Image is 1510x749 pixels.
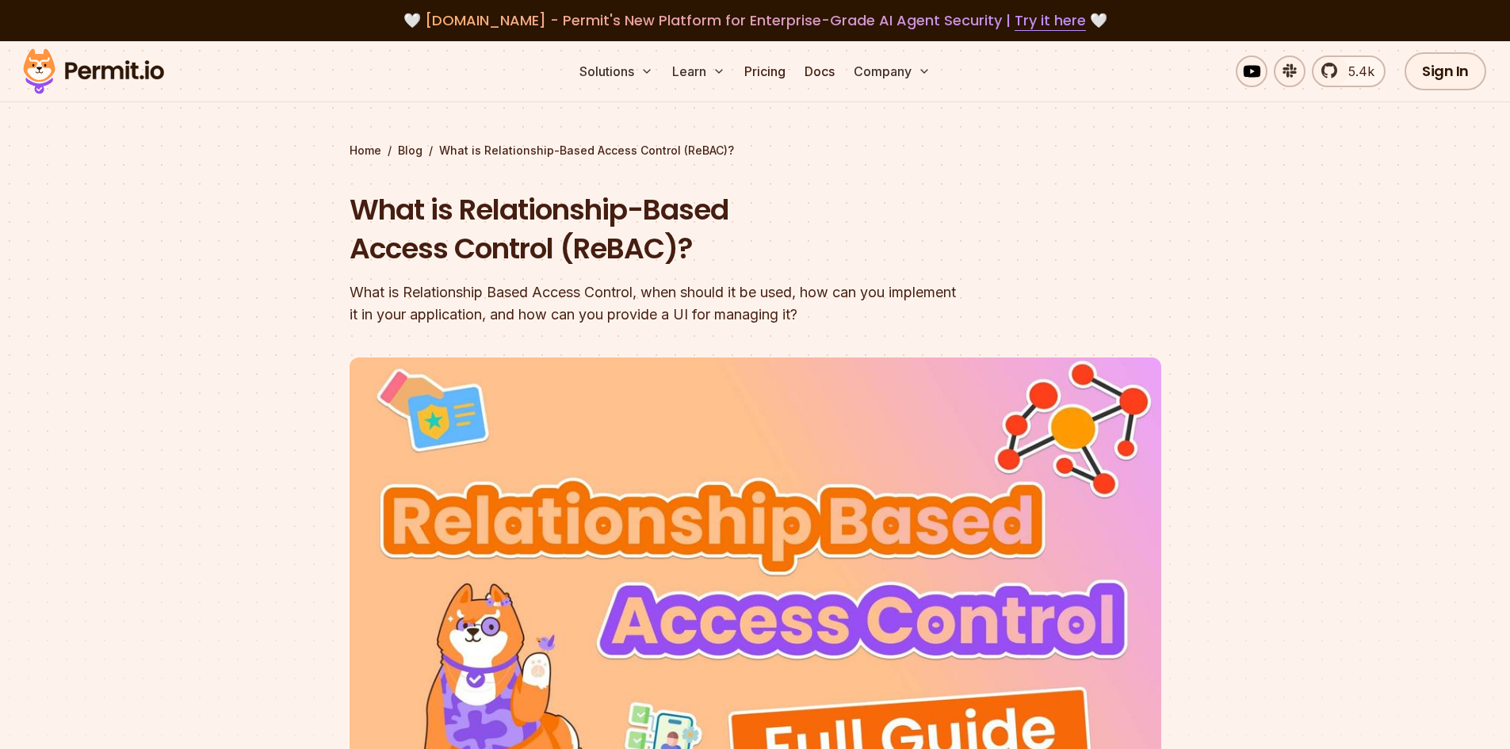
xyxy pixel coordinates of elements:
img: Permit logo [16,44,171,98]
div: 🤍 🤍 [38,10,1472,32]
button: Learn [666,55,732,87]
a: Docs [798,55,841,87]
a: Pricing [738,55,792,87]
div: What is Relationship Based Access Control, when should it be used, how can you implement it in yo... [350,281,958,326]
a: 5.4k [1312,55,1386,87]
a: Sign In [1405,52,1486,90]
div: / / [350,143,1161,159]
a: Try it here [1015,10,1086,31]
span: 5.4k [1339,62,1374,81]
a: Blog [398,143,422,159]
h1: What is Relationship-Based Access Control (ReBAC)? [350,190,958,269]
button: Company [847,55,937,87]
button: Solutions [573,55,659,87]
span: [DOMAIN_NAME] - Permit's New Platform for Enterprise-Grade AI Agent Security | [425,10,1086,30]
a: Home [350,143,381,159]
